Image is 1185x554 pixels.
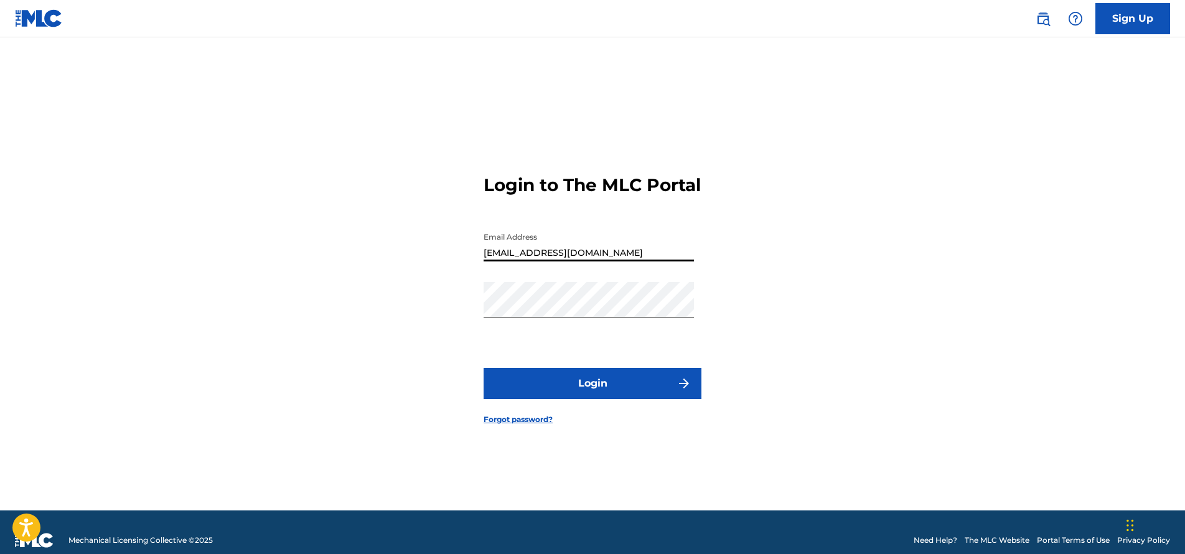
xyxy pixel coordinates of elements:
a: Privacy Policy [1117,535,1170,546]
a: Sign Up [1095,3,1170,34]
a: The MLC Website [965,535,1029,546]
a: Portal Terms of Use [1037,535,1110,546]
a: Public Search [1031,6,1056,31]
span: Mechanical Licensing Collective © 2025 [68,535,213,546]
img: logo [15,533,54,548]
button: Login [484,368,701,399]
a: Forgot password? [484,414,553,425]
div: Help [1063,6,1088,31]
img: help [1068,11,1083,26]
img: search [1036,11,1051,26]
img: f7272a7cc735f4ea7f67.svg [677,376,691,391]
div: Drag [1126,507,1134,544]
img: MLC Logo [15,9,63,27]
h3: Login to The MLC Portal [484,174,701,196]
a: Need Help? [914,535,957,546]
iframe: Chat Widget [1123,494,1185,554]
